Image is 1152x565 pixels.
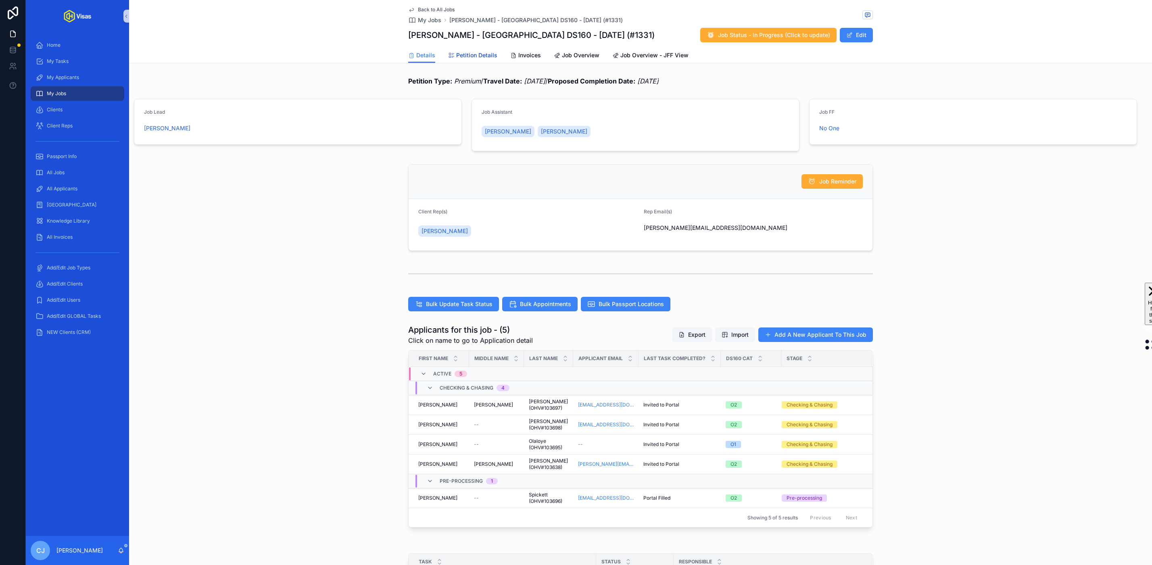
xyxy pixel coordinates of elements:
[47,265,90,271] span: Add/Edit Job Types
[643,461,716,467] a: Invited to Portal
[578,402,634,408] a: [EMAIL_ADDRESS][DOMAIN_NAME]
[418,421,457,428] span: [PERSON_NAME]
[474,355,509,362] span: Middle Name
[418,6,455,13] span: Back to All Jobs
[47,106,63,113] span: Clients
[643,441,716,448] a: Invited to Portal
[408,6,455,13] a: Back to All Jobs
[731,331,749,339] span: Import
[31,149,124,164] a: Passport Info
[643,441,679,448] span: Invited to Portal
[578,461,634,467] a: [PERSON_NAME][EMAIL_ADDRESS][DOMAIN_NAME]
[643,402,679,408] span: Invited to Portal
[819,177,856,186] span: Job Reminder
[787,401,833,409] div: Checking & Chasing
[474,402,519,408] a: [PERSON_NAME]
[47,153,77,160] span: Passport Info
[31,54,124,69] a: My Tasks
[418,402,457,408] span: [PERSON_NAME]
[64,10,91,23] img: App logo
[31,214,124,228] a: Knowledge Library
[501,385,505,391] div: 4
[31,293,124,307] a: Add/Edit Users
[474,461,519,467] a: [PERSON_NAME]
[418,208,447,215] span: Client Rep(s)
[454,77,481,85] em: Premium
[433,371,451,377] span: Active
[529,418,568,431] a: [PERSON_NAME] (OHV#103698)
[643,402,716,408] a: Invited to Portal
[474,495,519,501] a: --
[448,48,497,64] a: Petition Details
[31,261,124,275] a: Add/Edit Job Types
[730,421,737,428] div: O2
[782,461,862,468] a: Checking & Chasing
[643,495,716,501] a: Portal Filled
[510,48,541,64] a: Invoices
[31,230,124,244] a: All Invoices
[474,461,513,467] span: [PERSON_NAME]
[643,421,716,428] a: Invited to Portal
[408,76,659,86] span: / /
[529,458,568,471] a: [PERSON_NAME] (OHV#103638)
[31,198,124,212] a: [GEOGRAPHIC_DATA]
[758,327,873,342] button: Add A New Applicant To This Job
[418,461,457,467] span: [PERSON_NAME]
[529,438,568,451] span: Olaloye (OHV#103695)
[730,441,736,448] div: O1
[440,478,483,484] span: Pre-processing
[418,225,471,237] a: [PERSON_NAME]
[474,495,479,501] span: --
[418,441,457,448] span: [PERSON_NAME]
[482,109,512,115] span: Job Assistant
[31,70,124,85] a: My Applicants
[418,402,464,408] a: [PERSON_NAME]
[418,441,464,448] a: [PERSON_NAME]
[643,495,670,501] span: Portal Filled
[787,421,833,428] div: Checking & Chasing
[782,421,862,428] a: Checking & Chasing
[418,16,441,24] span: My Jobs
[31,119,124,133] a: Client Reps
[416,51,435,59] span: Details
[31,325,124,340] a: NEW Clients (CRM)
[474,421,519,428] a: --
[529,492,568,505] a: Spickett (OHV#103696)
[730,461,737,468] div: O2
[601,559,621,565] span: Status
[482,126,534,137] a: [PERSON_NAME]
[840,28,873,42] button: Edit
[801,174,863,189] button: Job Reminder
[474,421,479,428] span: --
[520,300,571,308] span: Bulk Appointments
[782,441,862,448] a: Checking & Chasing
[529,398,568,411] a: [PERSON_NAME] (OHV#103697)
[422,227,468,235] span: [PERSON_NAME]
[408,77,452,85] strong: Petition Type:
[459,371,462,377] div: 5
[529,355,558,362] span: Last Name
[456,51,497,59] span: Petition Details
[819,124,839,132] span: No One
[747,515,798,521] span: Showing 5 of 5 results
[56,546,103,555] p: [PERSON_NAME]
[548,77,635,85] strong: Proposed Completion Date:
[418,495,464,501] a: [PERSON_NAME]
[418,495,457,501] span: [PERSON_NAME]
[31,86,124,101] a: My Jobs
[538,126,591,137] a: [PERSON_NAME]
[419,355,448,362] span: First Name
[787,461,833,468] div: Checking & Chasing
[144,109,165,115] span: Job Lead
[36,546,45,555] span: CJ
[144,124,190,132] span: [PERSON_NAME]
[474,441,479,448] span: --
[787,355,802,362] span: Stage
[474,441,519,448] a: --
[644,208,672,215] span: Rep Email(s)
[782,401,862,409] a: Checking & Chasing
